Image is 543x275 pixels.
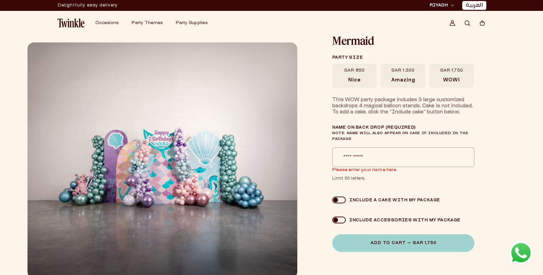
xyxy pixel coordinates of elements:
[332,51,474,64] legend: Party size
[95,21,118,25] span: Occasions
[443,77,460,84] span: WOW!
[391,77,415,84] span: Amazing
[344,68,365,73] span: SAR 850
[176,20,207,26] a: Party Supplies
[391,68,415,73] span: SAR 1,300
[460,16,475,31] summary: Search
[332,234,474,252] button: Add to Cart — SAR 1,750
[57,19,85,27] img: Twinkle
[466,2,483,9] a: العربية
[428,2,456,9] button: RIYADH
[440,68,463,73] span: SAR 1,750
[91,16,128,30] summary: Occasions
[430,2,448,8] span: RIYADH
[58,0,118,11] div: Announcement
[132,21,163,25] span: Party Themes
[58,0,118,11] p: Delightfully easy delivery
[332,176,474,181] span: Limit 30 letters.
[371,241,436,245] span: Add to Cart — SAR 1,750
[346,218,461,223] div: Include accessories with my package
[95,20,118,26] a: Occasions
[332,97,475,115] div: This WOW party package includes 3 large customized backdrops 4 magical balloon stands. Cake is no...
[332,125,474,142] label: Name on Back Drop (required)
[332,35,474,46] h1: Mermaid
[332,132,468,141] span: Note: Name will also appear on cake if included in the package
[332,167,474,173] span: Please enter your name here
[176,21,207,25] span: Party Supplies
[132,20,163,26] a: Party Themes
[348,77,361,84] span: Nice
[172,16,217,30] summary: Party Supplies
[346,198,440,203] div: Include a cake with my package
[128,16,172,30] summary: Party Themes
